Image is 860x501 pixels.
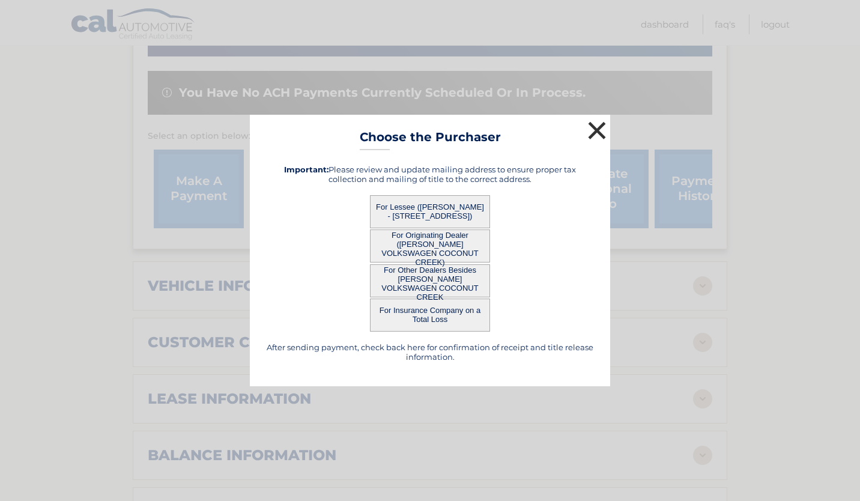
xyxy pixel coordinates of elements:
button: For Originating Dealer ([PERSON_NAME] VOLKSWAGEN COCONUT CREEK) [370,229,490,263]
button: For Other Dealers Besides [PERSON_NAME] VOLKSWAGEN COCONUT CREEK [370,264,490,297]
h3: Choose the Purchaser [360,130,501,151]
button: For Lessee ([PERSON_NAME] - [STREET_ADDRESS]) [370,195,490,228]
button: × [585,118,609,142]
h5: Please review and update mailing address to ensure proper tax collection and mailing of title to ... [265,165,595,184]
h5: After sending payment, check back here for confirmation of receipt and title release information. [265,342,595,362]
strong: Important: [284,165,329,174]
button: For Insurance Company on a Total Loss [370,299,490,332]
